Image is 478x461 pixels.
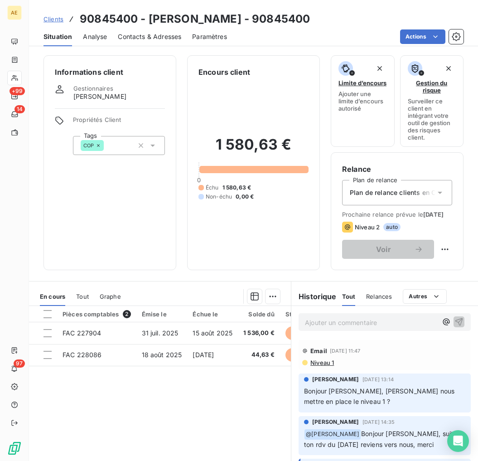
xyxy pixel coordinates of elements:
span: Contacts & Adresses [118,32,181,41]
span: Paramètres [192,32,227,41]
span: [DATE] 13:14 [362,377,394,382]
span: Situation [43,32,72,41]
span: Limite d’encours [338,79,386,87]
span: Non-échu [206,193,232,201]
h2: 1 580,63 € [198,136,309,163]
span: Niveau 1 [309,359,334,366]
button: Actions [400,29,445,44]
div: Émise le [142,311,182,318]
div: Pièces comptables [63,310,131,318]
span: Tout [342,293,356,300]
span: Clients [43,15,63,23]
span: 2 [123,310,131,318]
span: 1 536,00 € [243,329,275,338]
button: Gestion du risqueSurveiller ce client en intégrant votre outil de gestion des risques client. [400,55,464,147]
span: Tout [76,293,89,300]
img: Logo LeanPay [7,441,22,456]
span: Bonjour [PERSON_NAME], suite à ton rdv du [DATE] reviens vers nous, merci [304,430,464,448]
h6: Encours client [198,67,250,78]
span: Bonjour [PERSON_NAME], [PERSON_NAME] nous mettre en place le niveau 1 ? [304,387,456,405]
span: Niveau 2 [355,223,380,231]
span: auto [383,223,401,231]
span: [PERSON_NAME] [312,418,359,426]
span: 31 juil. 2025 [142,329,179,337]
span: Graphe [100,293,121,300]
span: [DATE] 11:47 [330,348,361,354]
span: Gestion du risque [408,79,456,94]
span: FAC 228086 [63,351,102,359]
span: Voir [353,246,414,253]
span: 0 [197,176,201,184]
span: [PERSON_NAME] [73,92,126,101]
span: Email [310,347,327,354]
h6: Informations client [55,67,165,78]
h6: Historique [291,291,337,302]
span: 18 août 2025 [142,351,182,359]
span: échue [285,348,313,362]
span: 14 [14,105,25,113]
div: Open Intercom Messenger [447,430,469,452]
span: 44,63 € [243,350,275,359]
span: Relances [366,293,392,300]
span: Ajouter une limite d’encours autorisé [338,90,387,112]
span: [DATE] [423,211,444,218]
a: Clients [43,15,63,24]
input: Ajouter une valeur [104,141,111,150]
span: Surveiller ce client en intégrant votre outil de gestion des risques client. [408,97,456,141]
span: [PERSON_NAME] [312,375,359,383]
span: 0,00 € [236,193,254,201]
span: Propriétés Client [73,116,165,129]
button: Voir [342,240,434,259]
span: [DATE] 14:35 [362,419,395,425]
span: 97 [14,359,25,368]
span: [DATE] [193,351,214,359]
h3: 90845400 - [PERSON_NAME] - 90845400 [80,11,310,27]
div: Solde dû [243,311,275,318]
div: Échue le [193,311,232,318]
span: 15 août 2025 [193,329,232,337]
span: @ [PERSON_NAME] [304,429,361,440]
div: AE [7,5,22,20]
span: +99 [10,87,25,95]
span: Analyse [83,32,107,41]
span: Échu [206,184,219,192]
span: échue [285,326,313,340]
div: Statut [285,311,313,318]
span: En cours [40,293,65,300]
span: 1 580,63 € [222,184,251,192]
span: COP [83,143,94,148]
button: Autres [403,289,447,304]
button: Limite d’encoursAjouter une limite d’encours autorisé [331,55,395,147]
span: Prochaine relance prévue le [342,211,452,218]
span: FAC 227904 [63,329,101,337]
h6: Relance [342,164,452,175]
span: Gestionnaires [73,85,113,92]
